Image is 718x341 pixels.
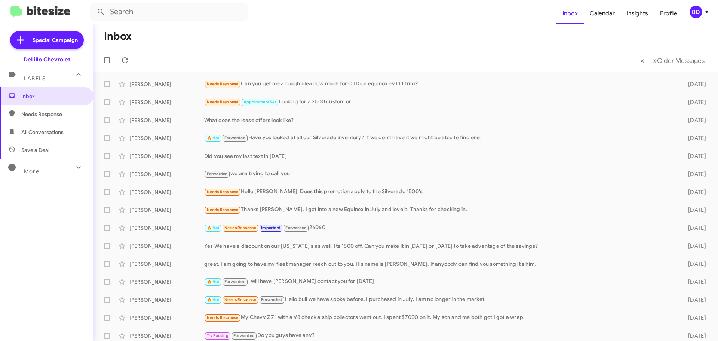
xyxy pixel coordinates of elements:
[204,260,676,268] div: great. I am going to have my fleet manager reach out to you. His name is [PERSON_NAME]. If anybod...
[21,110,85,118] span: Needs Response
[232,332,257,340] span: Forwarded
[207,189,239,194] span: Needs Response
[676,116,712,124] div: [DATE]
[676,278,712,286] div: [DATE]
[676,260,712,268] div: [DATE]
[690,6,702,18] div: BD
[648,53,709,68] button: Next
[204,295,676,304] div: Hello bull we have spoke before. I purchased in July. I am no longer in the market.
[24,75,46,82] span: Labels
[129,170,204,178] div: [PERSON_NAME]
[676,332,712,340] div: [DATE]
[129,314,204,322] div: [PERSON_NAME]
[676,188,712,196] div: [DATE]
[284,225,309,232] span: Forwarded
[657,57,705,65] span: Older Messages
[129,296,204,304] div: [PERSON_NAME]
[129,206,204,214] div: [PERSON_NAME]
[90,3,248,21] input: Search
[129,188,204,196] div: [PERSON_NAME]
[676,170,712,178] div: [DATE]
[207,297,220,302] span: 🔥 Hot
[676,98,712,106] div: [DATE]
[129,260,204,268] div: [PERSON_NAME]
[204,223,676,232] div: 26060
[129,80,204,88] div: [PERSON_NAME]
[676,134,712,142] div: [DATE]
[676,152,712,160] div: [DATE]
[204,242,676,250] div: Yes We have a discount on our [US_STATE]'s as well. Its 1500 off. Can you make it in [DATE] or [D...
[556,3,584,24] a: Inbox
[204,98,676,106] div: Looking for a 2500 custom or LT
[204,134,676,142] div: Have you looked at all our Silverado inventory? If we don't have it we might be able to find one.
[676,206,712,214] div: [DATE]
[104,30,132,42] h1: Inbox
[207,333,228,338] span: Try Pausing
[261,225,280,230] span: Important
[129,278,204,286] div: [PERSON_NAME]
[683,6,710,18] button: BD
[207,225,220,230] span: 🔥 Hot
[21,92,85,100] span: Inbox
[204,205,676,214] div: Thanks [PERSON_NAME], I got into a new Equinox in July and love it. Thanks for checking in.
[676,296,712,304] div: [DATE]
[207,315,239,320] span: Needs Response
[10,31,84,49] a: Special Campaign
[207,136,220,140] span: 🔥 Hot
[204,313,676,322] div: My Chevy Z 71 with a V8 check a ship collectors went out. I spent $7000 on it. My son and me both...
[636,53,649,68] button: Previous
[129,98,204,106] div: [PERSON_NAME]
[653,56,657,65] span: »
[636,53,709,68] nav: Page navigation example
[676,80,712,88] div: [DATE]
[129,332,204,340] div: [PERSON_NAME]
[129,242,204,250] div: [PERSON_NAME]
[204,331,676,340] div: Do you guys have any?
[21,128,64,136] span: All Conversations
[207,82,239,86] span: Needs Response
[129,224,204,232] div: [PERSON_NAME]
[205,171,230,178] span: Forwarded
[204,188,676,196] div: Hello [PERSON_NAME]. Does this promotion apply to the Silverado 1500's
[204,152,676,160] div: Did you see my last text in [DATE]
[129,134,204,142] div: [PERSON_NAME]
[243,100,276,104] span: Appointment Set
[129,116,204,124] div: [PERSON_NAME]
[584,3,621,24] a: Calendar
[204,116,676,124] div: What does the lease offers look like?
[207,100,239,104] span: Needs Response
[223,278,247,286] span: Forwarded
[224,225,256,230] span: Needs Response
[676,314,712,322] div: [DATE]
[207,207,239,212] span: Needs Response
[640,56,644,65] span: «
[21,146,49,154] span: Save a Deal
[204,277,676,286] div: I will have [PERSON_NAME] contact you for [DATE]
[33,36,78,44] span: Special Campaign
[24,56,70,63] div: DeLillo Chevrolet
[621,3,654,24] a: Insights
[207,279,220,284] span: 🔥 Hot
[24,168,39,175] span: More
[204,170,676,178] div: we are trying to call you
[676,224,712,232] div: [DATE]
[204,80,676,88] div: Can you get me a rough idea how much for OTD on equinox ev LT1 trim?
[654,3,683,24] a: Profile
[260,296,284,304] span: Forwarded
[676,242,712,250] div: [DATE]
[224,297,256,302] span: Needs Response
[129,152,204,160] div: [PERSON_NAME]
[223,135,247,142] span: Forwarded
